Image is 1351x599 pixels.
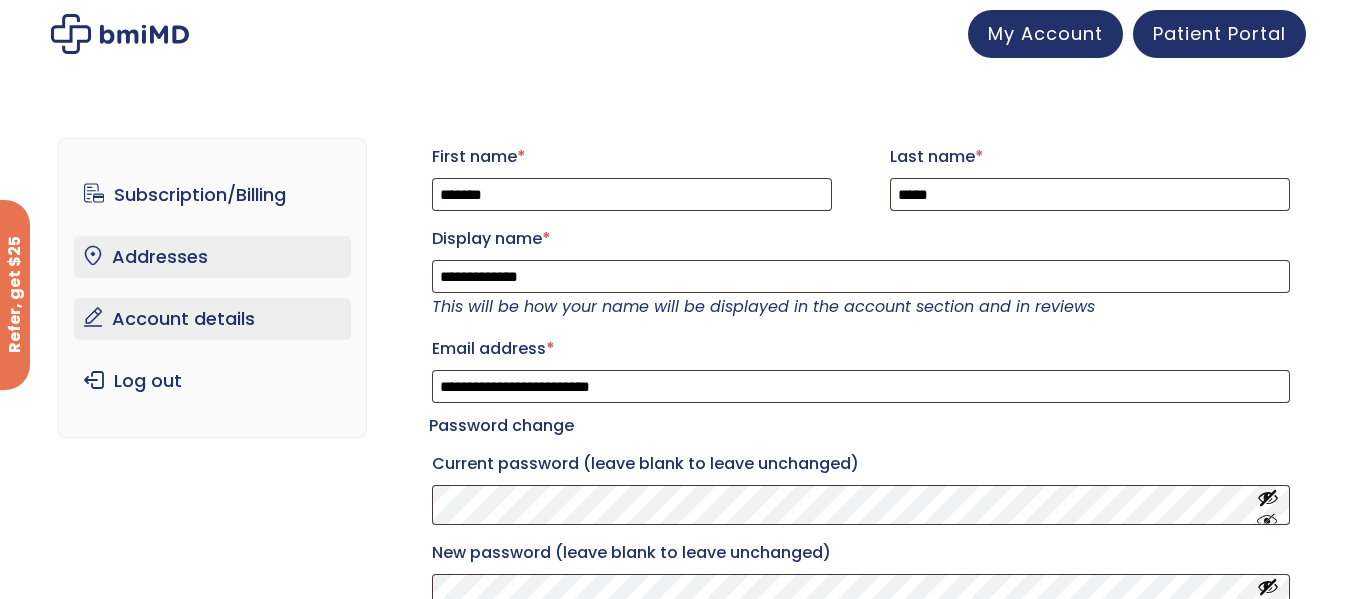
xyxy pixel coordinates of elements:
[74,174,351,216] a: Subscription/Billing
[988,21,1103,46] span: My Account
[1153,21,1286,46] span: Patient Portal
[429,412,574,440] legend: Password change
[1133,10,1306,58] a: Patient Portal
[1257,487,1279,524] button: Show password
[74,236,351,278] a: Addresses
[432,537,1290,569] label: New password (leave blank to leave unchanged)
[432,141,832,173] label: First name
[432,223,1290,255] label: Display name
[432,295,1095,318] em: This will be how your name will be displayed in the account section and in reviews
[968,10,1123,58] a: My Account
[74,360,351,402] a: Log out
[432,333,1290,365] label: Email address
[432,448,1290,480] label: Current password (leave blank to leave unchanged)
[51,14,189,54] img: My account
[58,138,367,438] nav: Account pages
[74,298,351,340] a: Account details
[890,141,1290,173] label: Last name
